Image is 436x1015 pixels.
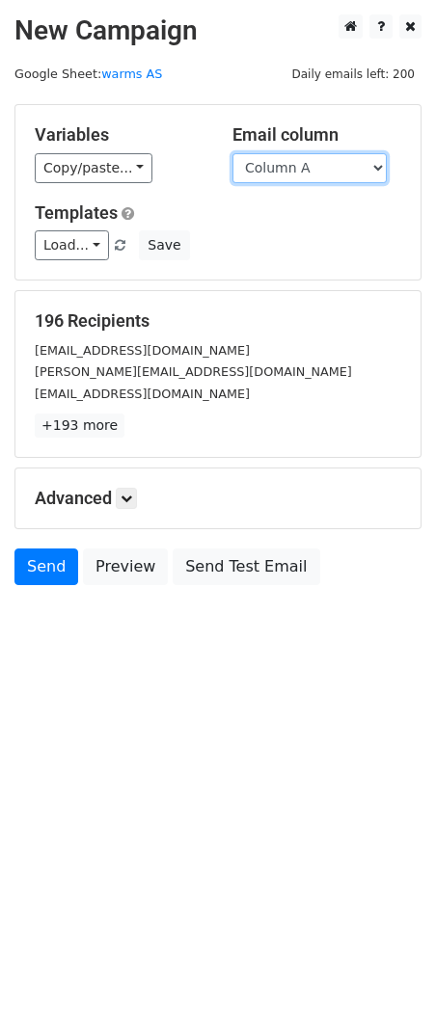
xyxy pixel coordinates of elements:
[14,14,422,47] h2: New Campaign
[340,922,436,1015] iframe: Chat Widget
[232,124,401,146] h5: Email column
[35,343,250,358] small: [EMAIL_ADDRESS][DOMAIN_NAME]
[14,67,162,81] small: Google Sheet:
[83,548,168,585] a: Preview
[285,64,422,85] span: Daily emails left: 200
[14,548,78,585] a: Send
[35,310,401,332] h5: 196 Recipients
[139,230,189,260] button: Save
[35,488,401,509] h5: Advanced
[285,67,422,81] a: Daily emails left: 200
[35,230,109,260] a: Load...
[35,153,152,183] a: Copy/paste...
[35,387,250,401] small: [EMAIL_ADDRESS][DOMAIN_NAME]
[173,548,319,585] a: Send Test Email
[35,364,352,379] small: [PERSON_NAME][EMAIL_ADDRESS][DOMAIN_NAME]
[35,202,118,223] a: Templates
[101,67,162,81] a: warms AS
[35,414,124,438] a: +193 more
[35,124,204,146] h5: Variables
